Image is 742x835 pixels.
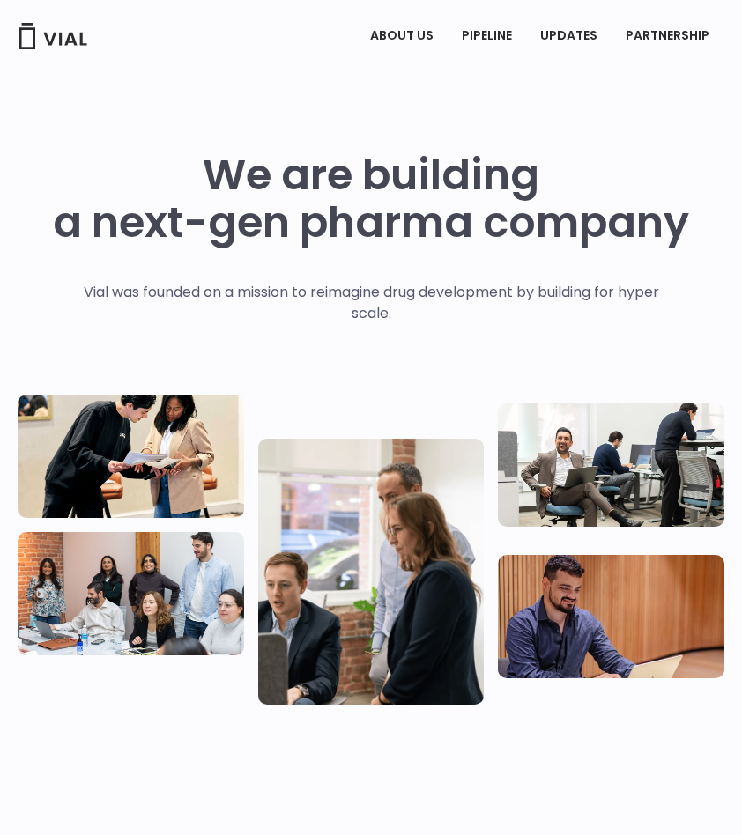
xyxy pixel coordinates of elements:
img: Two people looking at a paper talking. [18,395,244,518]
img: Eight people standing and sitting in an office [18,532,244,655]
a: UPDATES [526,21,611,51]
a: PARTNERSHIPMenu Toggle [612,21,723,51]
a: PIPELINEMenu Toggle [448,21,525,51]
img: Three people working in an office [498,403,724,527]
a: ABOUT USMenu Toggle [356,21,447,51]
h1: We are building a next-gen pharma company [53,151,689,247]
img: Group of three people standing around a computer looking at the screen [258,439,485,705]
p: Vial was founded on a mission to reimagine drug development by building for hyper scale. [65,282,678,324]
img: Man working at a computer [498,555,724,678]
img: Vial Logo [18,23,88,49]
